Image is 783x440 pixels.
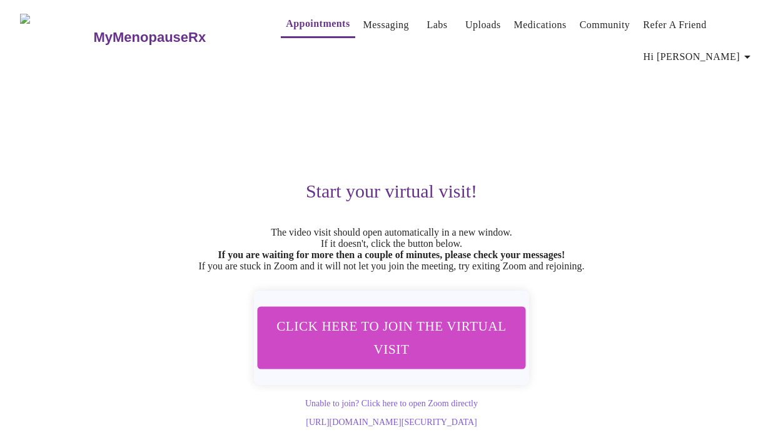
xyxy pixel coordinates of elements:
p: The video visit should open automatically in a new window. If it doesn't, click the button below.... [20,227,763,272]
h3: MyMenopauseRx [93,29,206,46]
a: Refer a Friend [643,16,707,34]
h3: Start your virtual visit! [20,181,763,202]
a: Labs [427,16,448,34]
button: Medications [509,12,572,37]
button: Refer a Friend [638,12,712,37]
button: Messaging [358,12,414,37]
a: Medications [514,16,567,34]
button: Community [575,12,635,37]
a: Messaging [363,16,409,34]
img: MyMenopauseRx Logo [20,14,92,61]
button: Labs [417,12,457,37]
a: Appointments [286,15,350,32]
button: Appointments [281,11,355,38]
span: Hi [PERSON_NAME] [644,48,755,66]
a: Unable to join? Click here to open Zoom directly [305,399,478,408]
a: Uploads [465,16,501,34]
a: Community [580,16,630,34]
a: [URL][DOMAIN_NAME][SECURITY_DATA] [306,417,477,427]
button: Hi [PERSON_NAME] [639,44,760,69]
button: Click here to join the virtual visit [258,307,526,369]
button: Uploads [460,12,506,37]
a: MyMenopauseRx [92,16,256,59]
strong: If you are waiting for more then a couple of minutes, please check your messages! [218,249,565,260]
span: Click here to join the virtual visit [274,315,509,361]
